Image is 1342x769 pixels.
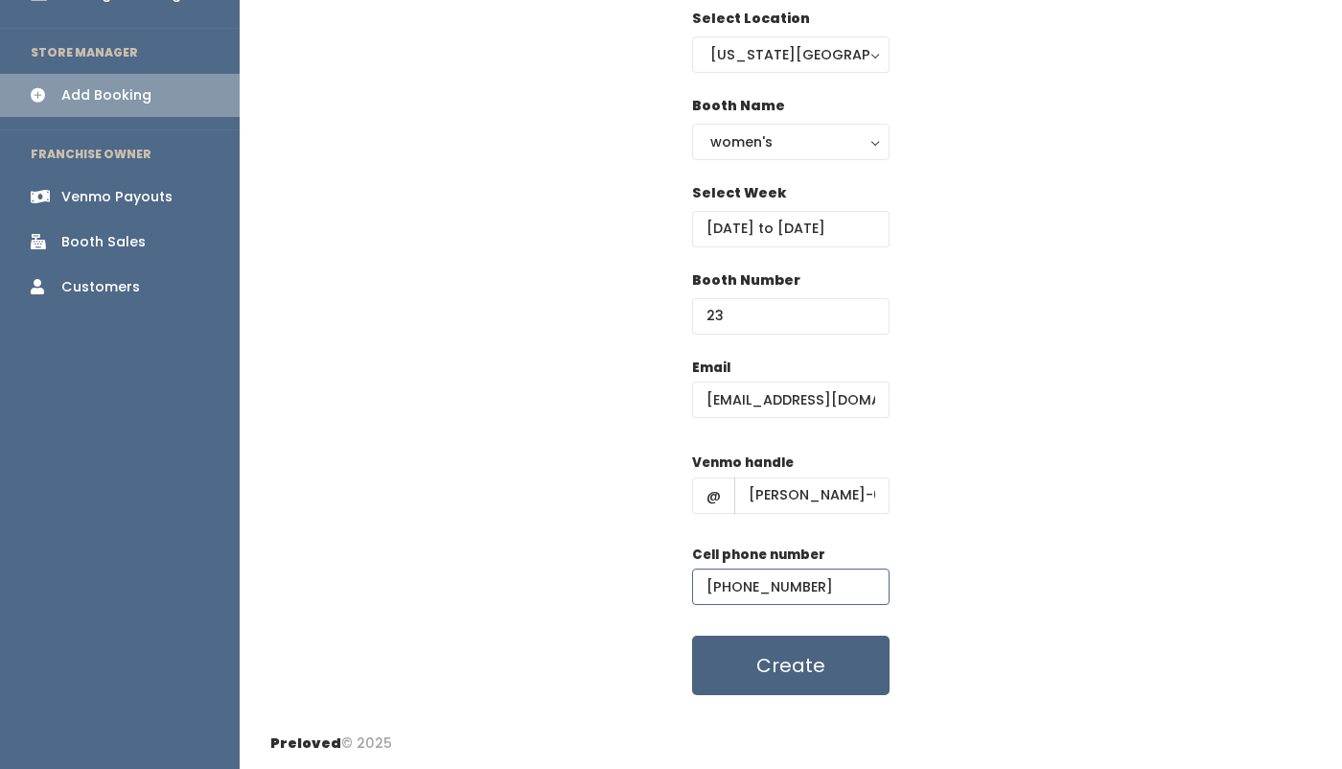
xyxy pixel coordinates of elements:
[710,44,871,65] div: [US_STATE][GEOGRAPHIC_DATA]
[270,718,392,754] div: © 2025
[692,454,794,473] label: Venmo handle
[692,382,890,418] input: @ .
[61,187,173,207] div: Venmo Payouts
[692,546,825,565] label: Cell phone number
[692,359,730,378] label: Email
[692,9,810,29] label: Select Location
[710,131,871,152] div: women's
[61,277,140,297] div: Customers
[61,232,146,252] div: Booth Sales
[692,36,890,73] button: [US_STATE][GEOGRAPHIC_DATA]
[692,211,890,247] input: Select week
[61,85,151,105] div: Add Booking
[692,569,890,605] input: (___) ___-____
[692,298,890,335] input: Booth Number
[692,183,786,203] label: Select Week
[692,478,735,514] span: @
[692,96,785,116] label: Booth Name
[692,636,890,695] button: Create
[692,270,800,291] label: Booth Number
[270,734,341,753] span: Preloved
[692,124,890,160] button: women's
